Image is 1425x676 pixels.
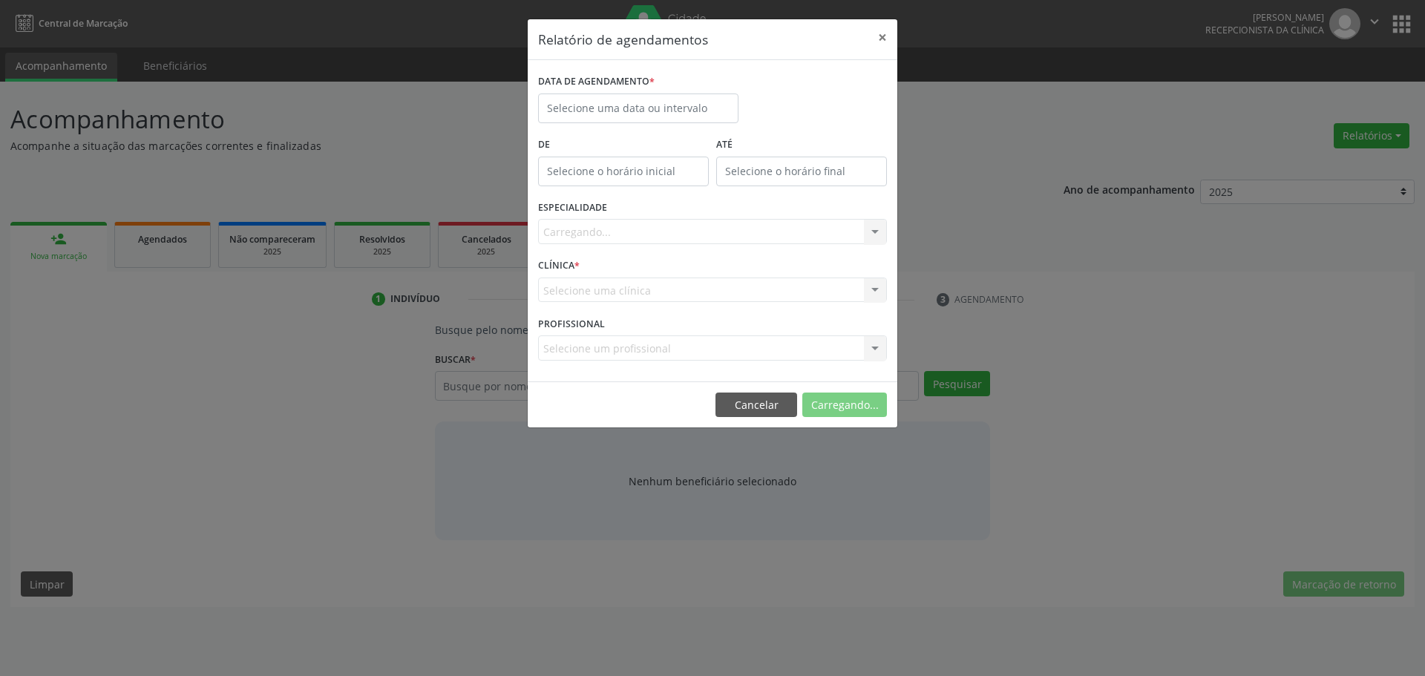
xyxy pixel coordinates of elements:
label: DATA DE AGENDAMENTO [538,70,655,93]
label: CLÍNICA [538,255,580,278]
button: Close [868,19,897,56]
input: Selecione o horário final [716,157,887,186]
button: Carregando... [802,393,887,418]
h5: Relatório de agendamentos [538,30,708,49]
label: ESPECIALIDADE [538,197,607,220]
input: Selecione uma data ou intervalo [538,93,738,123]
label: PROFISSIONAL [538,312,605,335]
label: De [538,134,709,157]
label: ATÉ [716,134,887,157]
button: Cancelar [715,393,797,418]
input: Selecione o horário inicial [538,157,709,186]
